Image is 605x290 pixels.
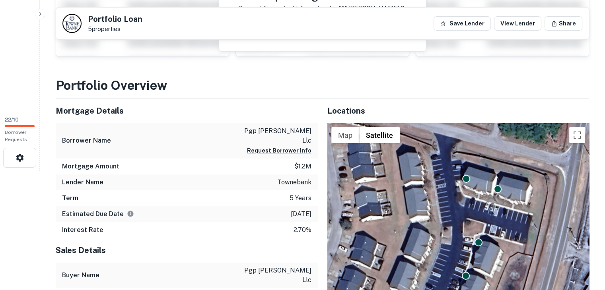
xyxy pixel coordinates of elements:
p: pgp [PERSON_NAME] llc [240,266,311,285]
button: Show street map [331,127,359,143]
p: $1.2m [294,162,311,171]
button: Request Borrower Info [247,146,311,155]
span: Borrower Requests [5,130,27,142]
p: 5 properties [88,25,142,33]
h6: Term [62,193,78,203]
p: townebank [277,178,311,187]
h5: Sales Details [56,244,318,256]
button: Show satellite imagery [359,127,400,143]
h6: Borrower Name [62,136,111,145]
h5: Mortgage Details [56,105,318,117]
p: 2.70% [294,225,311,235]
h6: Buyer Name [62,271,99,280]
button: Save Lender [434,16,491,31]
iframe: Chat Widget [565,226,605,265]
button: Share [545,16,582,31]
svg: Estimate is based on a standard schedule for this type of loan. [127,210,134,217]
h6: Estimated Due Date [62,209,134,219]
p: Request for contact information for [238,4,337,13]
p: 101 [PERSON_NAME] ct [339,4,407,13]
p: [DATE] [291,209,311,219]
h6: Interest Rate [62,225,103,235]
p: pgp [PERSON_NAME] llc [240,126,311,145]
h6: Mortgage Amount [62,162,119,171]
button: Toggle fullscreen view [569,127,585,143]
h3: Portfolio Overview [56,76,589,95]
p: 5 years [290,193,311,203]
span: 22 / 10 [5,117,19,123]
h6: Lender Name [62,178,103,187]
a: View Lender [494,16,541,31]
h5: Portfolio Loan [88,15,142,23]
h5: Locations [327,105,589,117]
